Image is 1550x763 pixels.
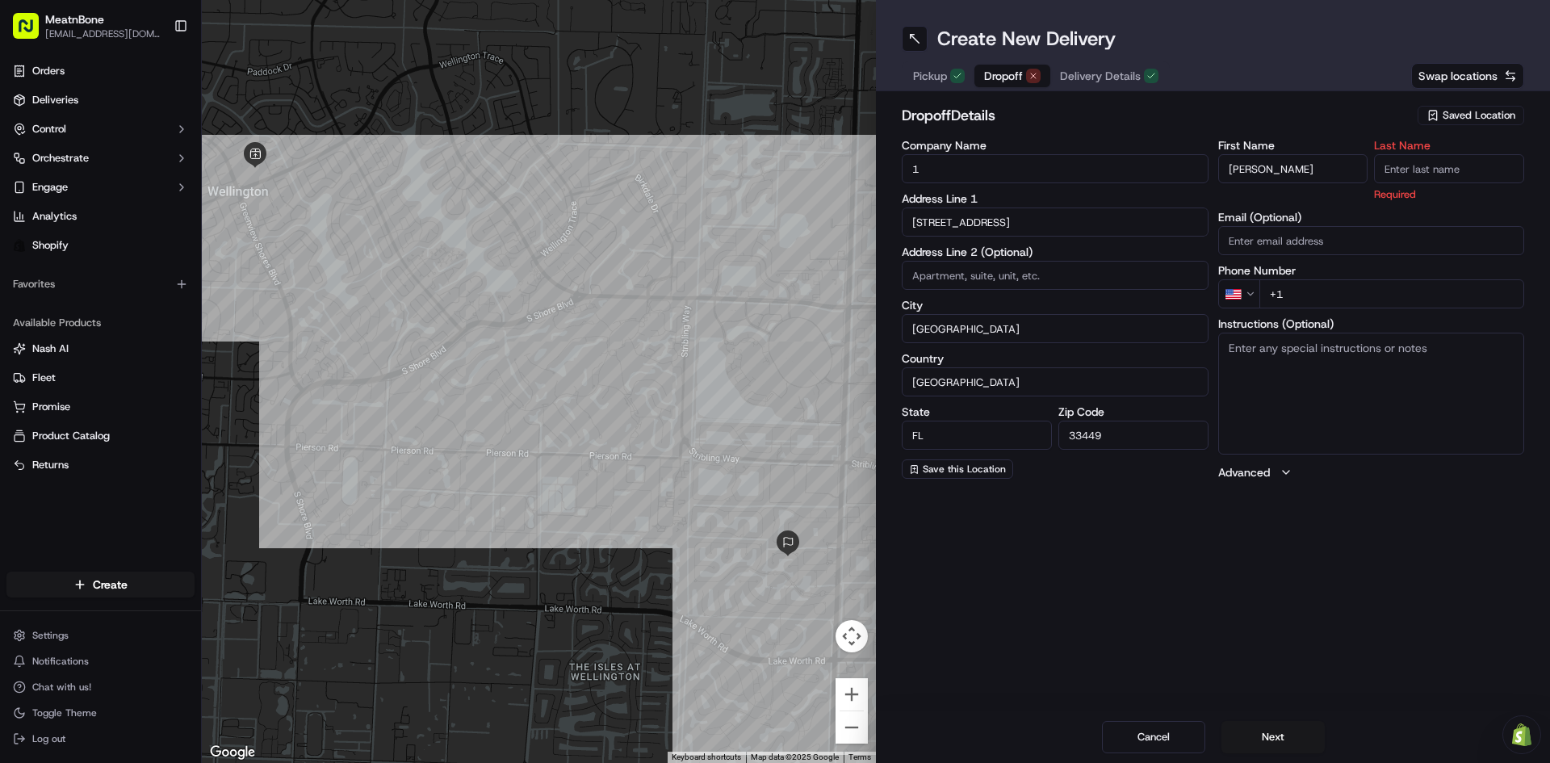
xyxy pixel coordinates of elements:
[902,459,1013,479] button: Save this Location
[153,234,259,250] span: API Documentation
[45,11,104,27] button: MeatnBone
[32,429,110,443] span: Product Catalog
[32,93,78,107] span: Deliveries
[32,238,69,253] span: Shopify
[902,367,1209,396] input: Enter country
[13,342,188,356] a: Nash AI
[836,620,868,652] button: Map camera controls
[1218,140,1368,151] label: First Name
[13,429,188,443] a: Product Catalog
[751,753,839,761] span: Map data ©2025 Google
[1218,212,1525,223] label: Email (Optional)
[274,159,294,178] button: Start new chat
[114,273,195,286] a: Powered byPylon
[32,629,69,642] span: Settings
[902,421,1052,450] input: Enter state
[32,64,65,78] span: Orders
[902,353,1209,364] label: Country
[13,371,188,385] a: Fleet
[1218,226,1525,255] input: Enter email address
[10,228,130,257] a: 📗Knowledge Base
[55,170,204,183] div: We're available if you need us!
[902,261,1209,290] input: Apartment, suite, unit, etc.
[6,624,195,647] button: Settings
[902,104,1408,127] h2: dropoff Details
[902,406,1052,417] label: State
[13,400,188,414] a: Promise
[6,727,195,750] button: Log out
[1218,464,1270,480] label: Advanced
[16,236,29,249] div: 📗
[1418,104,1524,127] button: Saved Location
[1221,721,1325,753] button: Next
[902,246,1209,258] label: Address Line 2 (Optional)
[32,732,65,745] span: Log out
[16,154,45,183] img: 1736555255976-a54dd68f-1ca7-489b-9aae-adbdc363a1c4
[93,576,128,593] span: Create
[130,228,266,257] a: 💻API Documentation
[1218,318,1525,329] label: Instructions (Optional)
[902,193,1209,204] label: Address Line 1
[206,742,259,763] img: Google
[6,423,195,449] button: Product Catalog
[16,16,48,48] img: Nash
[161,274,195,286] span: Pylon
[1218,265,1525,276] label: Phone Number
[6,145,195,171] button: Orchestrate
[1218,154,1368,183] input: Enter first name
[32,234,124,250] span: Knowledge Base
[32,342,69,356] span: Nash AI
[6,310,195,336] div: Available Products
[672,752,741,763] button: Keyboard shortcuts
[16,65,294,90] p: Welcome 👋
[13,239,26,252] img: Shopify logo
[1443,108,1515,123] span: Saved Location
[6,203,195,229] a: Analytics
[6,365,195,391] button: Fleet
[6,87,195,113] a: Deliveries
[6,271,195,297] div: Favorites
[6,650,195,673] button: Notifications
[923,463,1006,476] span: Save this Location
[902,154,1209,183] input: Enter company name
[32,681,91,694] span: Chat with us!
[984,68,1023,84] span: Dropoff
[32,371,56,385] span: Fleet
[848,753,871,761] a: Terms (opens in new tab)
[6,233,195,258] a: Shopify
[902,314,1209,343] input: Enter city
[1218,464,1525,480] button: Advanced
[6,394,195,420] button: Promise
[902,208,1209,237] input: Enter address
[32,209,77,224] span: Analytics
[6,6,167,45] button: MeatnBone[EMAIL_ADDRESS][DOMAIN_NAME]
[6,336,195,362] button: Nash AI
[1418,68,1498,84] span: Swap locations
[1259,279,1525,308] input: Enter phone number
[45,27,161,40] button: [EMAIL_ADDRESS][DOMAIN_NAME]
[32,655,89,668] span: Notifications
[13,458,188,472] a: Returns
[6,572,195,597] button: Create
[913,68,947,84] span: Pickup
[32,122,66,136] span: Control
[937,26,1116,52] h1: Create New Delivery
[1060,68,1141,84] span: Delivery Details
[902,140,1209,151] label: Company Name
[6,58,195,84] a: Orders
[136,236,149,249] div: 💻
[1374,187,1524,202] p: Required
[6,676,195,698] button: Chat with us!
[32,400,70,414] span: Promise
[6,174,195,200] button: Engage
[32,180,68,195] span: Engage
[32,706,97,719] span: Toggle Theme
[902,300,1209,311] label: City
[1374,154,1524,183] input: Enter last name
[836,711,868,744] button: Zoom out
[6,702,195,724] button: Toggle Theme
[836,678,868,711] button: Zoom in
[42,104,291,121] input: Got a question? Start typing here...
